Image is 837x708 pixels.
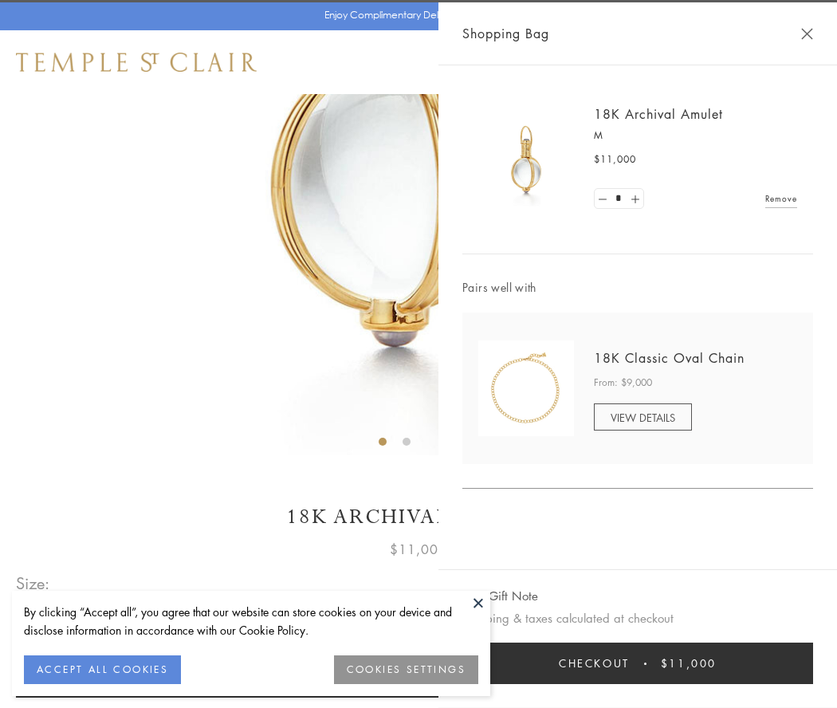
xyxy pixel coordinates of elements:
[462,278,813,297] span: Pairs well with
[478,340,574,436] img: N88865-OV18
[16,53,257,72] img: Temple St. Clair
[24,655,181,684] button: ACCEPT ALL COOKIES
[462,608,813,628] p: Shipping & taxes calculated at checkout
[801,28,813,40] button: Close Shopping Bag
[594,403,692,431] a: VIEW DETAILS
[462,643,813,684] button: Checkout $11,000
[462,23,549,44] span: Shopping Bag
[478,112,574,207] img: 18K Archival Amulet
[594,128,797,144] p: M
[16,570,51,596] span: Size:
[24,603,478,639] div: By clicking “Accept all”, you agree that our website can store cookies on your device and disclos...
[594,151,636,167] span: $11,000
[611,410,675,425] span: VIEW DETAILS
[462,586,538,606] button: Add Gift Note
[661,655,717,672] span: $11,000
[390,539,447,560] span: $11,000
[627,189,642,209] a: Set quantity to 2
[595,189,611,209] a: Set quantity to 0
[334,655,478,684] button: COOKIES SETTINGS
[559,655,630,672] span: Checkout
[765,190,797,207] a: Remove
[324,7,505,23] p: Enjoy Complimentary Delivery & Returns
[594,105,723,123] a: 18K Archival Amulet
[16,503,821,531] h1: 18K Archival Amulet
[594,349,745,367] a: 18K Classic Oval Chain
[594,375,652,391] span: From: $9,000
